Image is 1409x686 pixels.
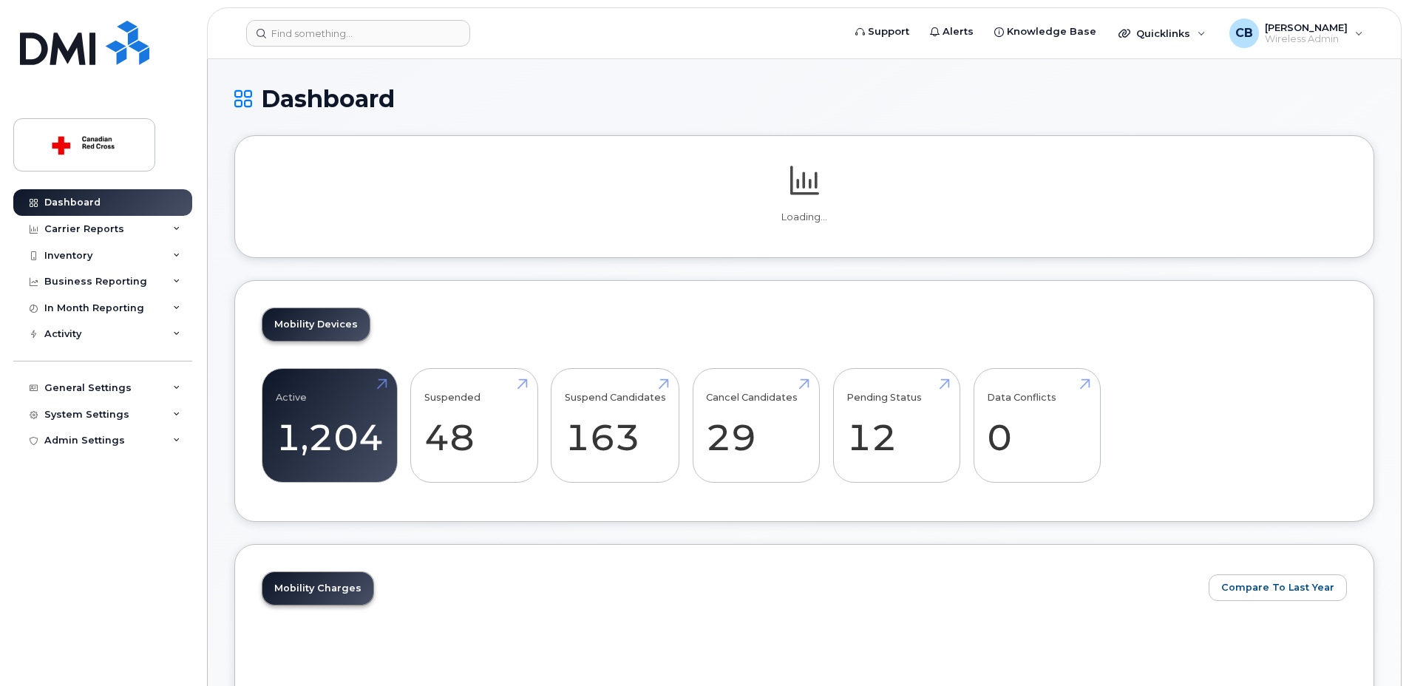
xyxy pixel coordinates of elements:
a: Suspended 48 [424,377,524,475]
a: Data Conflicts 0 [987,377,1087,475]
a: Suspend Candidates 163 [565,377,666,475]
a: Cancel Candidates 29 [706,377,806,475]
a: Active 1,204 [276,377,384,475]
a: Pending Status 12 [846,377,946,475]
button: Compare To Last Year [1209,574,1347,601]
h1: Dashboard [234,86,1374,112]
span: Compare To Last Year [1221,580,1334,594]
p: Loading... [262,211,1347,224]
a: Mobility Charges [262,572,373,605]
a: Mobility Devices [262,308,370,341]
